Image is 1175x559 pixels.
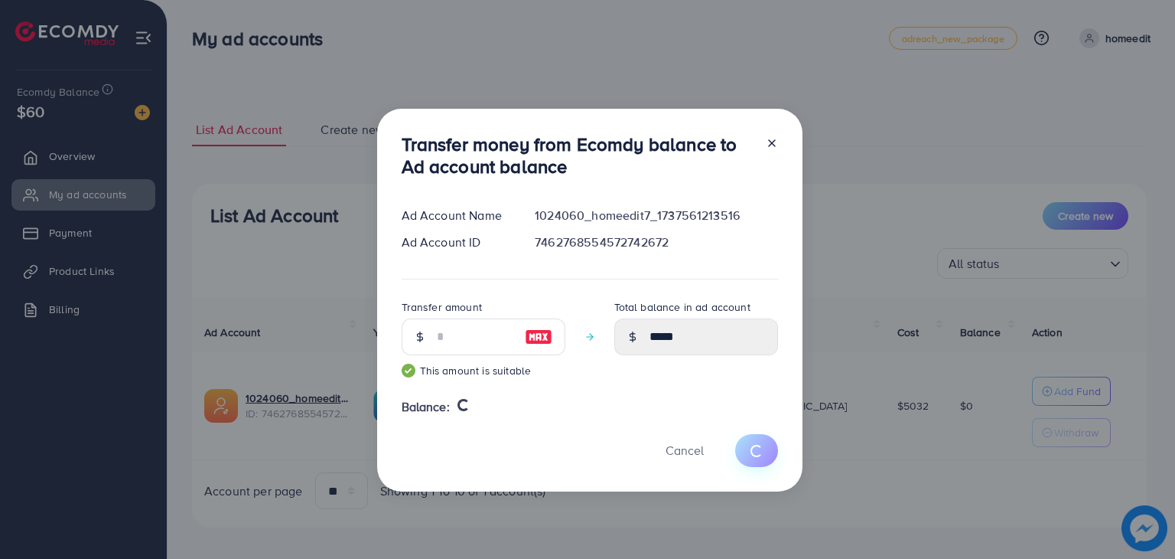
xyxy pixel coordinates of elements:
[389,207,523,224] div: Ad Account Name
[402,364,415,378] img: guide
[402,363,565,378] small: This amount is suitable
[614,299,750,315] label: Total balance in ad account
[402,133,753,178] h3: Transfer money from Ecomdy balance to Ad account balance
[525,328,552,346] img: image
[666,442,704,459] span: Cancel
[522,234,789,251] div: 7462768554572742672
[646,434,723,467] button: Cancel
[402,398,450,416] span: Balance:
[389,234,523,251] div: Ad Account ID
[402,299,482,315] label: Transfer amount
[522,207,789,224] div: 1024060_homeedit7_1737561213516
